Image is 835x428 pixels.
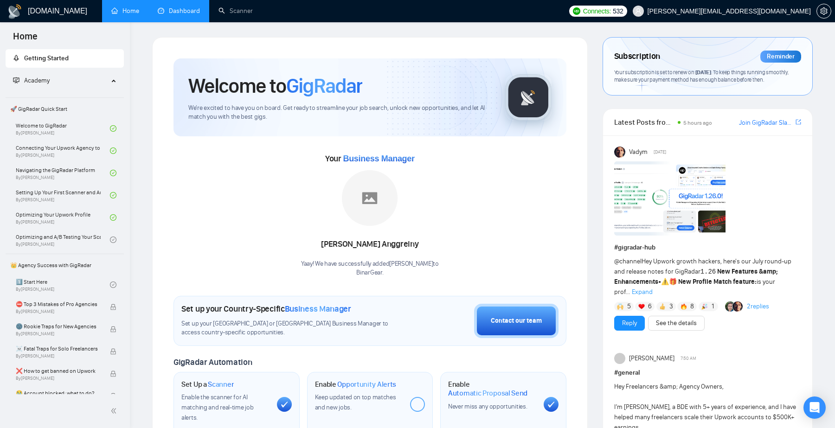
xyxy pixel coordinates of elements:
button: Contact our team [474,304,559,338]
span: [DATE] [695,69,711,76]
span: 👑 Agency Success with GigRadar [6,256,123,275]
img: F09AC4U7ATU-image.png [614,161,726,236]
span: [DATE] [654,148,666,156]
span: ⛔ Top 3 Mistakes of Pro Agencies [16,300,101,309]
img: placeholder.png [342,170,398,226]
span: Connects: [583,6,611,16]
div: Reminder [760,51,801,63]
span: check-circle [110,281,116,288]
a: export [796,118,801,127]
span: 1 [712,302,714,311]
div: Open Intercom Messenger [803,396,826,419]
img: 👍 [659,303,666,310]
span: 🚀 GigRadar Quick Start [6,100,123,118]
code: 1.26 [700,268,716,275]
a: Optimizing and A/B Testing Your Scanner for Better ResultsBy[PERSON_NAME] [16,230,110,250]
p: BinarGear . [301,268,439,277]
a: setting [816,7,831,15]
span: check-circle [110,236,116,243]
span: fund-projection-screen [13,77,19,83]
span: 3 [669,302,673,311]
li: Getting Started [6,49,124,68]
span: Keep updated on top matches and new jobs. [315,393,396,411]
span: 😭 Account blocked: what to do? [16,389,101,398]
img: ❤️ [638,303,645,310]
a: Join GigRadar Slack Community [739,118,794,128]
img: Alex B [725,301,735,312]
span: Academy [24,77,50,84]
span: 5 [627,302,631,311]
span: 🎁 [669,278,677,286]
span: Automatic Proposal Send [448,389,527,398]
span: Expand [632,288,653,296]
span: Set up your [GEOGRAPHIC_DATA] or [GEOGRAPHIC_DATA] Business Manager to access country-specific op... [181,319,408,337]
a: Welcome to GigRadarBy[PERSON_NAME] [16,118,110,139]
span: Never miss any opportunities. [448,402,527,410]
span: user [635,8,642,14]
a: Setting Up Your First Scanner and Auto-BidderBy[PERSON_NAME] [16,185,110,205]
img: 🎉 [701,303,708,310]
h1: Enable [448,380,536,398]
span: GigRadar [286,73,362,98]
h1: Enable [315,380,397,389]
span: 7:50 AM [681,354,696,363]
span: Enable the scanner for AI matching and real-time job alerts. [181,393,253,422]
span: lock [110,348,116,355]
span: lock [110,326,116,332]
span: export [796,118,801,126]
button: setting [816,4,831,19]
button: See the details [648,316,705,331]
span: ☠️ Fatal Traps for Solo Freelancers [16,344,101,353]
a: Connecting Your Upwork Agency to GigRadarBy[PERSON_NAME] [16,141,110,161]
span: check-circle [110,147,116,154]
img: Vadym [614,147,625,158]
div: Contact our team [491,316,542,326]
span: Opportunity Alerts [337,380,396,389]
h1: # gigradar-hub [614,243,801,253]
a: Reply [622,318,637,328]
span: By [PERSON_NAME] [16,309,101,314]
span: ⚠️ [661,278,669,286]
button: Reply [614,316,645,331]
span: Getting Started [24,54,69,62]
a: searchScanner [218,7,253,15]
span: rocket [13,55,19,61]
h1: Welcome to [188,73,362,98]
span: 532 [613,6,623,16]
img: 🔥 [681,303,687,310]
span: By [PERSON_NAME] [16,376,101,381]
h1: Set Up a [181,380,234,389]
span: Academy [13,77,50,84]
span: check-circle [110,192,116,198]
div: Yaay! We have successfully added [PERSON_NAME] to [301,260,439,277]
span: GigRadar Automation [173,357,252,367]
img: logo [7,4,22,19]
span: lock [110,304,116,310]
a: homeHome [111,7,139,15]
span: setting [817,7,831,15]
span: Business Manager [285,304,351,314]
h1: Set up your Country-Specific [181,304,351,314]
img: 🙌 [617,303,623,310]
a: dashboardDashboard [158,7,200,15]
span: check-circle [110,170,116,176]
a: 2replies [747,302,769,311]
span: By [PERSON_NAME] [16,331,101,337]
span: [PERSON_NAME] [629,353,674,364]
span: double-left [110,406,120,415]
span: 6 [648,302,652,311]
span: Vadym [629,147,648,157]
strong: New Profile Match feature: [678,278,757,286]
span: Your [325,153,415,164]
span: Latest Posts from the GigRadar Community [614,116,675,128]
img: upwork-logo.png [573,7,580,15]
span: By [PERSON_NAME] [16,353,101,359]
span: ❌ How to get banned on Upwork [16,366,101,376]
span: @channel [614,257,642,265]
img: gigradar-logo.png [505,74,552,121]
span: We're excited to have you on board. Get ready to streamline your job search, unlock new opportuni... [188,104,490,121]
span: Home [6,30,45,49]
span: Scanner [208,380,234,389]
span: Hey Upwork growth hackers, here's our July round-up and release notes for GigRadar • is your prof... [614,257,791,296]
span: check-circle [110,125,116,132]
